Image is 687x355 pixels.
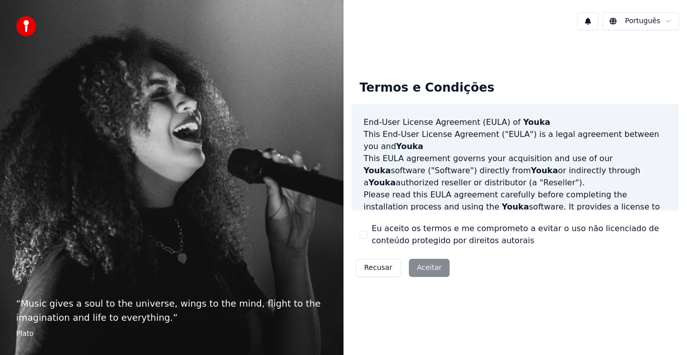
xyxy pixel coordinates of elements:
[372,223,671,247] label: Eu aceito os termos e me comprometo a evitar o uso não licenciado de conteúdo protegido por direi...
[352,72,502,104] div: Termos e Condições
[16,329,327,339] footer: Plato
[396,141,423,151] span: Youka
[502,202,529,211] span: Youka
[364,128,667,153] p: This End-User License Agreement ("EULA") is a legal agreement between you and
[364,116,667,128] h3: End-User License Agreement (EULA) of
[369,178,396,187] span: Youka
[356,259,401,277] button: Recusar
[531,166,558,175] span: Youka
[364,153,667,189] p: This EULA agreement governs your acquisition and use of our software ("Software") directly from o...
[16,16,36,36] img: youka
[364,166,391,175] span: Youka
[16,297,327,325] p: “ Music gives a soul to the universe, wings to the mind, flight to the imagination and life to ev...
[523,117,550,127] span: Youka
[364,189,667,237] p: Please read this EULA agreement carefully before completing the installation process and using th...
